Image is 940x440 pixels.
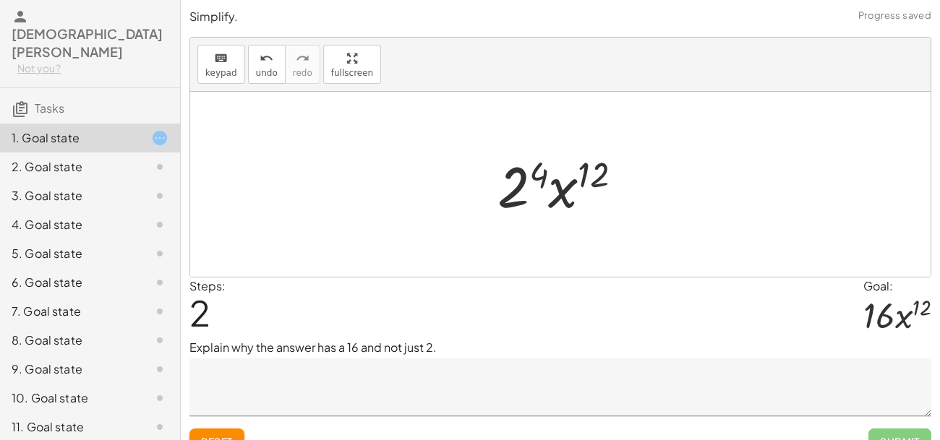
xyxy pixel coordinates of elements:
[12,25,163,60] span: [DEMOGRAPHIC_DATA][PERSON_NAME]
[12,418,128,436] div: 11. Goal state
[12,129,128,147] div: 1. Goal state
[858,9,931,23] span: Progress saved
[151,361,168,378] i: Task not started.
[260,50,273,67] i: undo
[331,68,373,78] span: fullscreen
[151,158,168,176] i: Task not started.
[197,45,245,84] button: keyboardkeypad
[151,332,168,349] i: Task not started.
[12,274,128,291] div: 6. Goal state
[205,68,237,78] span: keypad
[293,68,312,78] span: redo
[151,389,168,407] i: Task not started.
[12,245,128,262] div: 5. Goal state
[256,68,278,78] span: undo
[17,61,168,76] div: Not you?
[12,187,128,204] div: 3. Goal state
[285,45,320,84] button: redoredo
[214,50,228,67] i: keyboard
[12,389,128,407] div: 10. Goal state
[151,303,168,320] i: Task not started.
[151,418,168,436] i: Task not started.
[151,245,168,262] i: Task not started.
[12,216,128,233] div: 4. Goal state
[151,129,168,147] i: Task started.
[189,290,210,335] span: 2
[151,274,168,291] i: Task not started.
[189,339,931,356] p: Explain why the answer has a 16 and not just 2.
[248,45,286,84] button: undoundo
[35,100,64,116] span: Tasks
[189,9,931,25] p: Simplify.
[863,277,931,295] div: Goal:
[151,216,168,233] i: Task not started.
[12,303,128,320] div: 7. Goal state
[296,50,309,67] i: redo
[323,45,381,84] button: fullscreen
[12,361,128,378] div: 9. Goal state
[12,332,128,349] div: 8. Goal state
[189,278,226,293] label: Steps:
[12,158,128,176] div: 2. Goal state
[151,187,168,204] i: Task not started.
